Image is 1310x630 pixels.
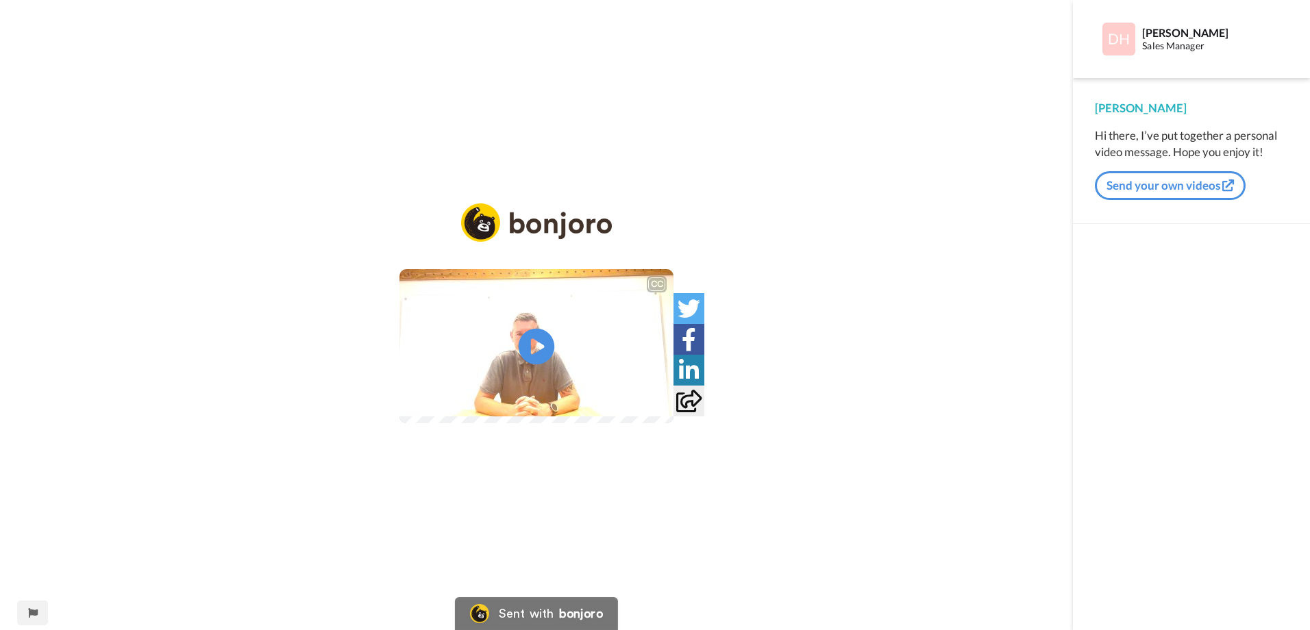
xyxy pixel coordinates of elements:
[1102,23,1135,55] img: Profile Image
[470,604,489,623] img: Bonjoro Logo
[648,277,665,291] div: CC
[1142,26,1287,39] div: [PERSON_NAME]
[1095,171,1246,200] button: Send your own videos
[409,389,433,405] span: 0:00
[443,389,467,405] span: 0:50
[499,607,554,620] div: Sent with
[461,203,612,242] img: logo_full.png
[1142,40,1287,52] div: Sales Manager
[455,597,618,630] a: Bonjoro LogoSent withbonjoro
[559,607,603,620] div: bonjoro
[1095,127,1288,160] div: Hi there, I’ve put together a personal video message. Hope you enjoy it!
[647,390,661,404] img: Full screen
[1095,100,1288,116] div: [PERSON_NAME]
[436,389,441,405] span: /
